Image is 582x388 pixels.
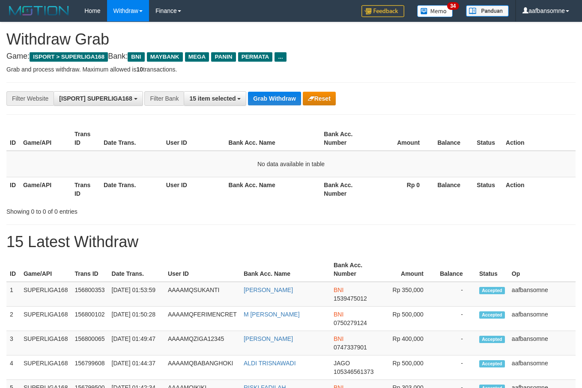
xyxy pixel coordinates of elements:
th: Action [502,177,576,201]
th: Trans ID [71,126,100,151]
div: Filter Bank [144,91,184,106]
span: 34 [447,2,459,10]
td: aafbansomne [508,331,576,355]
span: BNI [334,287,343,293]
span: ... [275,52,286,62]
th: Game/API [20,177,71,201]
span: BNI [334,311,343,318]
a: [PERSON_NAME] [244,287,293,293]
td: [DATE] 01:49:47 [108,331,164,355]
span: BNI [334,335,343,342]
th: Bank Acc. Name [240,257,330,282]
span: Accepted [479,360,505,367]
span: 15 item selected [189,95,236,102]
a: ALDI TRISNAWADI [244,360,296,367]
th: Date Trans. [100,126,163,151]
p: Grab and process withdraw. Maximum allowed is transactions. [6,65,576,74]
td: 156800102 [71,307,108,331]
td: Rp 400,000 [379,331,436,355]
th: Balance [433,126,473,151]
button: Grab Withdraw [248,92,301,105]
td: Rp 500,000 [379,355,436,380]
span: Copy 1539475012 to clipboard [334,295,367,302]
a: M [PERSON_NAME] [244,311,300,318]
td: - [436,307,476,331]
th: Trans ID [71,177,100,201]
div: Filter Website [6,91,54,106]
span: Accepted [479,311,505,319]
th: ID [6,257,20,282]
td: AAAAMQBABANGHOKI [164,355,240,380]
span: ISPORT > SUPERLIGA168 [30,52,108,62]
td: - [436,282,476,307]
h1: Withdraw Grab [6,31,576,48]
td: 3 [6,331,20,355]
td: aafbansomne [508,307,576,331]
th: Status [473,126,502,151]
h1: 15 Latest Withdraw [6,233,576,251]
span: Copy 0750279124 to clipboard [334,319,367,326]
td: aafbansomne [508,282,576,307]
td: No data available in table [6,151,576,177]
td: Rp 500,000 [379,307,436,331]
img: panduan.png [466,5,509,17]
td: 4 [6,355,20,380]
th: Amount [372,126,433,151]
span: BNI [128,52,144,62]
th: Trans ID [71,257,108,282]
th: User ID [164,257,240,282]
td: AAAAMQSUKANTI [164,282,240,307]
td: 1 [6,282,20,307]
img: Button%20Memo.svg [417,5,453,17]
h4: Game: Bank: [6,52,576,61]
span: Accepted [479,336,505,343]
span: MEGA [185,52,209,62]
th: ID [6,177,20,201]
th: Op [508,257,576,282]
span: JAGO [334,360,350,367]
th: Date Trans. [100,177,163,201]
span: PANIN [211,52,236,62]
th: Bank Acc. Name [225,177,321,201]
span: Copy 0747337901 to clipboard [334,344,367,351]
th: Amount [379,257,436,282]
th: Date Trans. [108,257,164,282]
td: - [436,355,476,380]
td: - [436,331,476,355]
th: Rp 0 [372,177,433,201]
td: [DATE] 01:44:37 [108,355,164,380]
th: Balance [433,177,473,201]
td: SUPERLIGA168 [20,331,72,355]
td: [DATE] 01:53:59 [108,282,164,307]
td: SUPERLIGA168 [20,307,72,331]
a: [PERSON_NAME] [244,335,293,342]
th: Bank Acc. Number [320,177,372,201]
div: Showing 0 to 0 of 0 entries [6,204,236,216]
th: Status [473,177,502,201]
span: MAYBANK [147,52,183,62]
td: AAAAMQFERIMENCRET [164,307,240,331]
th: Game/API [20,126,71,151]
th: Bank Acc. Name [225,126,321,151]
button: 15 item selected [184,91,246,106]
button: Reset [303,92,336,105]
th: ID [6,126,20,151]
button: [ISPORT] SUPERLIGA168 [54,91,143,106]
td: AAAAMQZIGA12345 [164,331,240,355]
th: Action [502,126,576,151]
td: Rp 350,000 [379,282,436,307]
span: Accepted [479,287,505,294]
td: aafbansomne [508,355,576,380]
td: SUPERLIGA168 [20,355,72,380]
td: 156800353 [71,282,108,307]
strong: 10 [136,66,143,73]
th: Bank Acc. Number [320,126,372,151]
td: 156799608 [71,355,108,380]
span: PERMATA [238,52,273,62]
img: MOTION_logo.png [6,4,72,17]
th: Game/API [20,257,72,282]
th: Balance [436,257,476,282]
td: [DATE] 01:50:28 [108,307,164,331]
td: SUPERLIGA168 [20,282,72,307]
img: Feedback.jpg [361,5,404,17]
